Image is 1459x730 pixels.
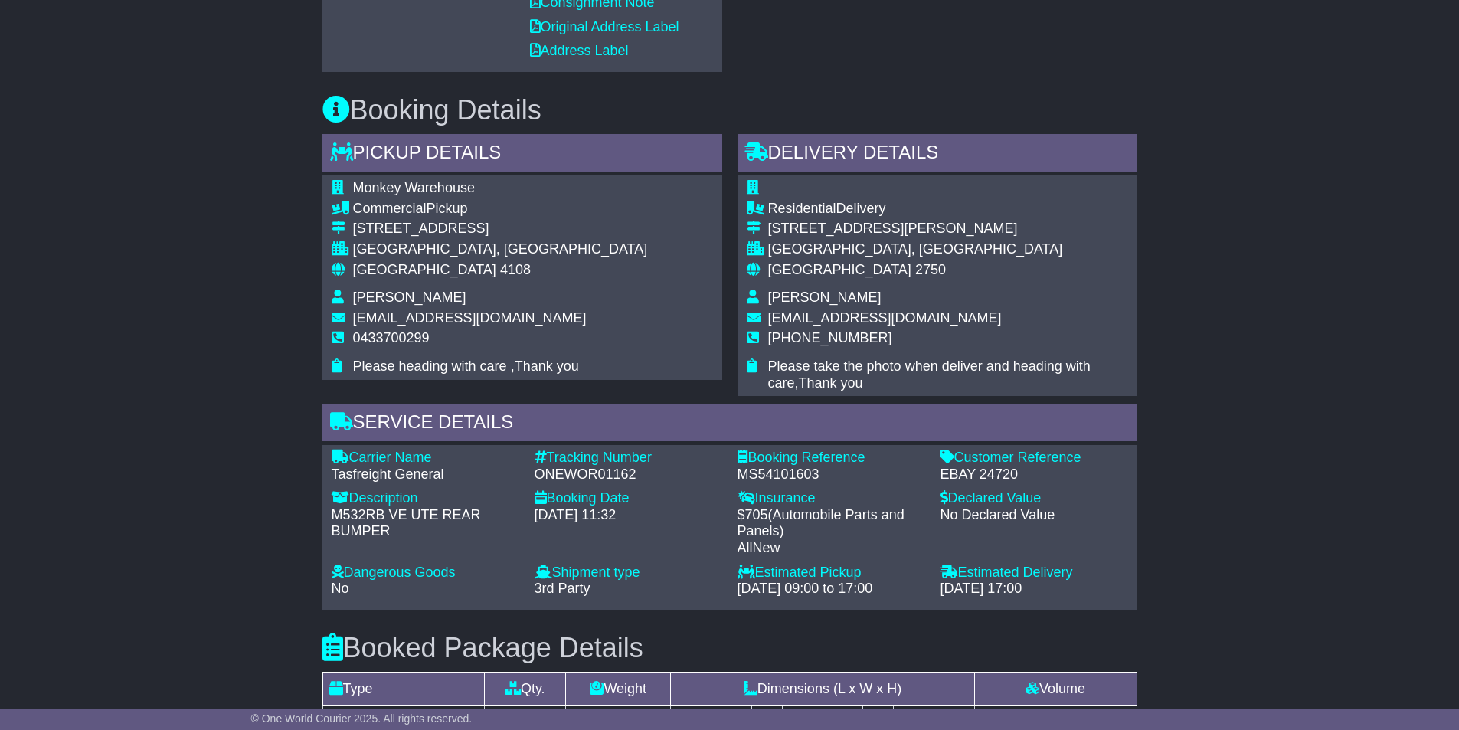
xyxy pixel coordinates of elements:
[332,466,519,483] div: Tasfreight General
[500,262,531,277] span: 4108
[566,673,671,706] td: Weight
[738,466,925,483] div: MS54101603
[353,201,427,216] span: Commercial
[768,330,892,345] span: [PHONE_NUMBER]
[322,673,485,706] td: Type
[530,19,679,34] a: Original Address Label
[353,180,475,195] span: Monkey Warehouse
[768,358,1091,391] span: Please take the photo when deliver and heading with care,Thank you
[940,581,1128,597] div: [DATE] 17:00
[940,466,1128,483] div: EBAY 24720
[535,450,722,466] div: Tracking Number
[940,565,1128,581] div: Estimated Delivery
[322,633,1137,663] h3: Booked Package Details
[353,221,648,237] div: [STREET_ADDRESS]
[768,201,836,216] span: Residential
[768,221,1128,237] div: [STREET_ADDRESS][PERSON_NAME]
[322,134,722,175] div: Pickup Details
[768,201,1128,218] div: Delivery
[768,290,882,305] span: [PERSON_NAME]
[974,673,1137,706] td: Volume
[738,134,1137,175] div: Delivery Details
[530,43,629,58] a: Address Label
[353,330,430,345] span: 0433700299
[353,201,648,218] div: Pickup
[535,490,722,507] div: Booking Date
[332,450,519,466] div: Carrier Name
[535,466,722,483] div: ONEWOR01162
[768,262,911,277] span: [GEOGRAPHIC_DATA]
[251,712,473,725] span: © One World Courier 2025. All rights reserved.
[738,565,925,581] div: Estimated Pickup
[353,310,587,326] span: [EMAIL_ADDRESS][DOMAIN_NAME]
[940,490,1128,507] div: Declared Value
[768,310,1002,326] span: [EMAIL_ADDRESS][DOMAIN_NAME]
[353,358,579,374] span: Please heading with care ,Thank you
[535,581,590,596] span: 3rd Party
[738,450,925,466] div: Booking Reference
[940,507,1128,524] div: No Declared Value
[738,581,925,597] div: [DATE] 09:00 to 17:00
[915,262,946,277] span: 2750
[535,507,722,524] div: [DATE] 11:32
[745,507,768,522] span: 705
[485,673,566,706] td: Qty.
[738,507,925,557] div: $ ( )
[322,404,1137,445] div: Service Details
[322,95,1137,126] h3: Booking Details
[353,262,496,277] span: [GEOGRAPHIC_DATA]
[768,241,1128,258] div: [GEOGRAPHIC_DATA], [GEOGRAPHIC_DATA]
[738,507,905,539] span: Automobile Parts and Panels
[940,450,1128,466] div: Customer Reference
[353,290,466,305] span: [PERSON_NAME]
[332,581,349,596] span: No
[332,507,519,540] div: M532RB VE UTE REAR BUMPER
[671,673,974,706] td: Dimensions (L x W x H)
[535,565,722,581] div: Shipment type
[738,540,925,557] div: AllNew
[738,490,925,507] div: Insurance
[353,241,648,258] div: [GEOGRAPHIC_DATA], [GEOGRAPHIC_DATA]
[332,490,519,507] div: Description
[332,565,519,581] div: Dangerous Goods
